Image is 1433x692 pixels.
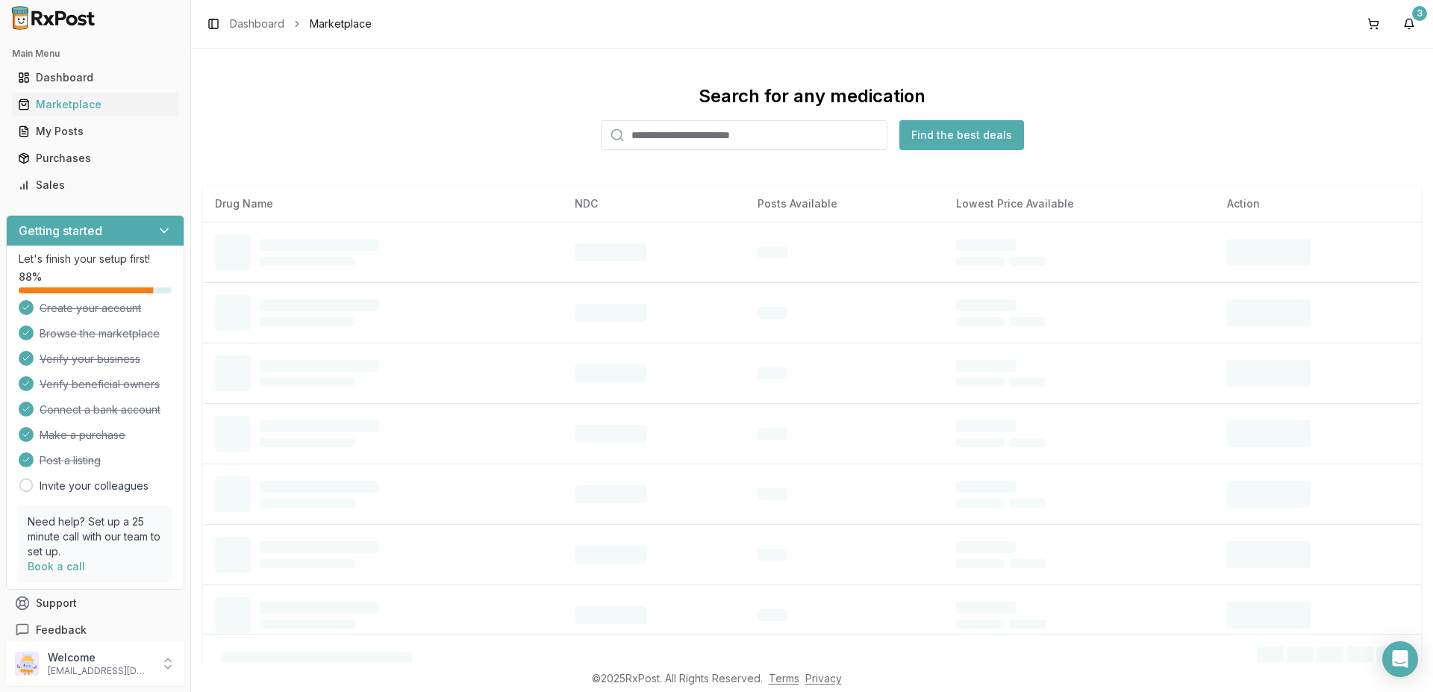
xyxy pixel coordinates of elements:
[805,672,842,685] a: Privacy
[18,70,172,85] div: Dashboard
[1382,641,1418,677] div: Open Intercom Messenger
[40,453,101,468] span: Post a listing
[203,186,563,222] th: Drug Name
[12,64,178,91] a: Dashboard
[18,97,172,112] div: Marketplace
[19,222,102,240] h3: Getting started
[40,352,140,367] span: Verify your business
[28,514,163,559] p: Need help? Set up a 25 minute call with our team to set up.
[563,186,746,222] th: NDC
[15,652,39,676] img: User avatar
[699,84,925,108] div: Search for any medication
[899,120,1024,150] button: Find the best deals
[40,402,160,417] span: Connect a bank account
[19,252,172,266] p: Let's finish your setup first!
[18,151,172,166] div: Purchases
[230,16,284,31] a: Dashboard
[18,178,172,193] div: Sales
[6,6,102,30] img: RxPost Logo
[40,326,160,341] span: Browse the marketplace
[944,186,1216,222] th: Lowest Price Available
[746,186,944,222] th: Posts Available
[1397,12,1421,36] button: 3
[6,173,184,197] button: Sales
[18,124,172,139] div: My Posts
[6,146,184,170] button: Purchases
[6,119,184,143] button: My Posts
[1412,6,1427,21] div: 3
[48,650,152,665] p: Welcome
[12,118,178,145] a: My Posts
[310,16,372,31] span: Marketplace
[12,172,178,199] a: Sales
[6,617,184,643] button: Feedback
[6,93,184,116] button: Marketplace
[28,560,85,573] a: Book a call
[12,48,178,60] h2: Main Menu
[6,66,184,90] button: Dashboard
[19,269,42,284] span: 88 %
[230,16,372,31] nav: breadcrumb
[40,479,149,493] a: Invite your colleagues
[6,590,184,617] button: Support
[40,428,125,443] span: Make a purchase
[12,145,178,172] a: Purchases
[36,623,87,638] span: Feedback
[48,665,152,677] p: [EMAIL_ADDRESS][DOMAIN_NAME]
[40,301,141,316] span: Create your account
[40,377,160,392] span: Verify beneficial owners
[12,91,178,118] a: Marketplace
[1215,186,1421,222] th: Action
[769,672,799,685] a: Terms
